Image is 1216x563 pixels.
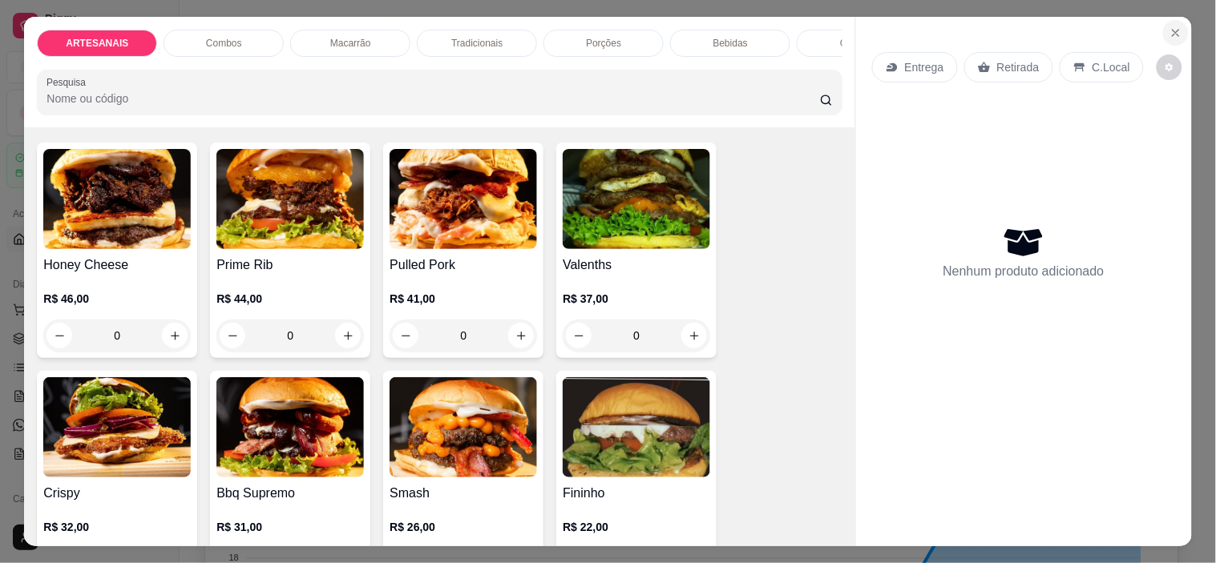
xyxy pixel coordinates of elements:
p: Bebidas [713,37,748,50]
h4: Bbq Supremo [216,484,364,503]
p: Cremes [840,37,874,50]
img: product-image [216,377,364,477]
img: product-image [390,149,537,249]
img: product-image [563,377,710,477]
p: ARTESANAIS [66,37,128,50]
p: R$ 41,00 [390,291,537,307]
h4: Smash [390,484,537,503]
p: Retirada [997,59,1040,75]
h4: Fininho [563,484,710,503]
button: Close [1163,20,1189,46]
label: Pesquisa [46,75,91,89]
p: Nenhum produto adicionado [943,262,1105,281]
h4: Honey Cheese [43,255,191,275]
img: product-image [43,377,191,477]
img: product-image [216,149,364,249]
h4: Valenths [563,255,710,275]
input: Pesquisa [46,90,820,107]
p: Entrega [905,59,944,75]
p: R$ 32,00 [43,519,191,535]
p: Porções [586,37,621,50]
p: R$ 46,00 [43,291,191,307]
p: R$ 44,00 [216,291,364,307]
p: Combos [206,37,242,50]
p: R$ 31,00 [216,519,364,535]
button: decrease-product-quantity [1157,54,1182,80]
h4: Crispy [43,484,191,503]
img: product-image [563,149,710,249]
img: product-image [43,149,191,249]
p: Tradicionais [451,37,503,50]
h4: Pulled Pork [390,255,537,275]
p: R$ 37,00 [563,291,710,307]
p: R$ 22,00 [563,519,710,535]
p: R$ 26,00 [390,519,537,535]
img: product-image [390,377,537,477]
p: Macarrão [330,37,371,50]
h4: Prime Rib [216,255,364,275]
p: C.Local [1093,59,1130,75]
